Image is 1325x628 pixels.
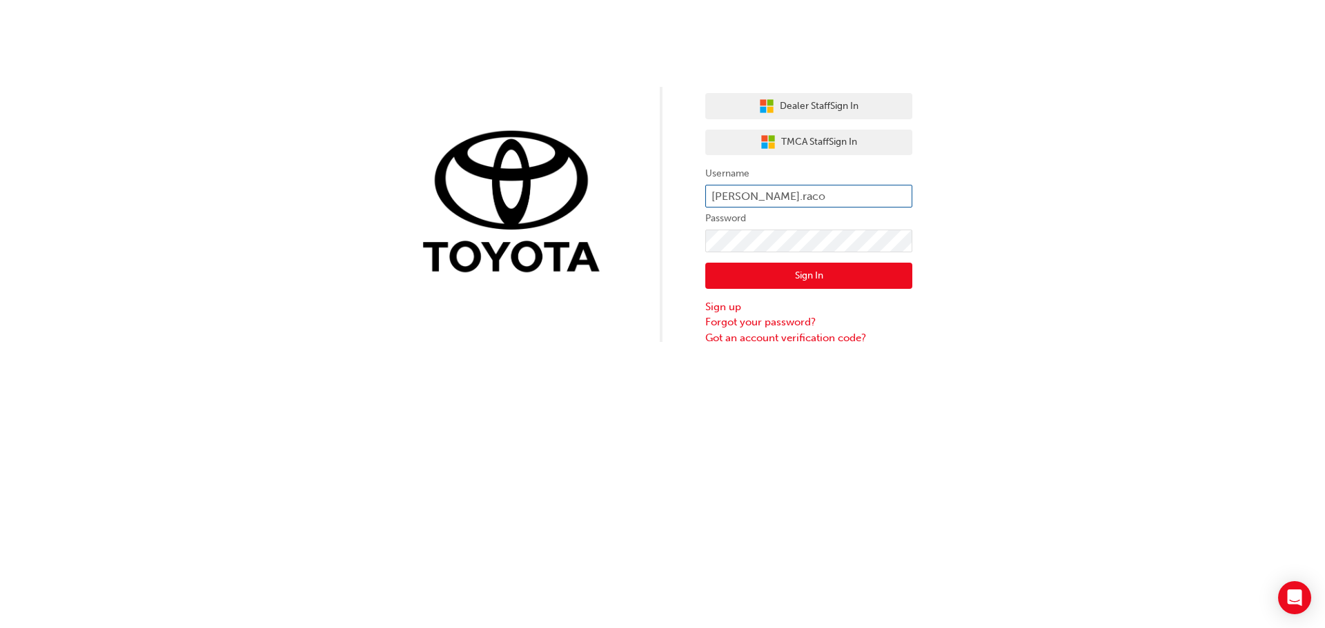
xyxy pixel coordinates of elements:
span: TMCA Staff Sign In [781,134,857,150]
input: Username [705,185,912,208]
a: Sign up [705,299,912,315]
button: Dealer StaffSign In [705,93,912,119]
label: Password [705,210,912,227]
a: Got an account verification code? [705,330,912,346]
button: Sign In [705,263,912,289]
a: Forgot your password? [705,314,912,330]
div: Open Intercom Messenger [1278,581,1311,614]
span: Dealer Staff Sign In [780,99,858,114]
img: Trak [413,128,620,280]
label: Username [705,165,912,182]
button: TMCA StaffSign In [705,130,912,156]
